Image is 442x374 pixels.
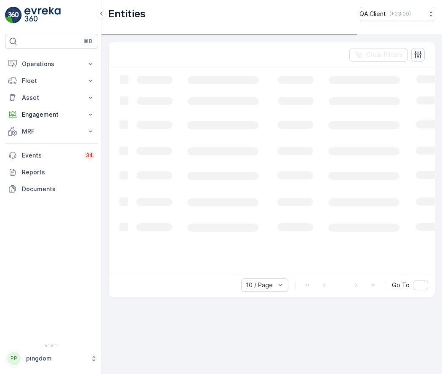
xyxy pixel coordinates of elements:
[22,185,95,193] p: Documents
[5,106,98,123] button: Engagement
[359,7,435,21] button: QA Client(+03:00)
[22,77,81,85] p: Fleet
[359,10,386,18] p: QA Client
[5,181,98,198] a: Documents
[24,7,61,24] img: logo_light-DOdMpM7g.png
[22,151,79,160] p: Events
[84,38,92,45] p: ⌘B
[22,127,81,136] p: MRF
[5,147,98,164] a: Events34
[392,281,410,289] span: Go To
[22,110,81,119] p: Engagement
[22,93,81,102] p: Asset
[5,56,98,72] button: Operations
[366,51,403,59] p: Clear Filters
[7,352,21,365] div: PP
[108,7,146,21] p: Entities
[5,350,98,367] button: PPpingdom
[5,164,98,181] a: Reports
[86,152,93,159] p: 34
[389,11,411,17] p: ( +03:00 )
[5,72,98,89] button: Fleet
[5,343,98,348] span: v 1.51.1
[22,168,95,176] p: Reports
[349,48,408,61] button: Clear Filters
[5,7,22,24] img: logo
[22,60,81,68] p: Operations
[5,123,98,140] button: MRF
[5,89,98,106] button: Asset
[26,354,86,363] p: pingdom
